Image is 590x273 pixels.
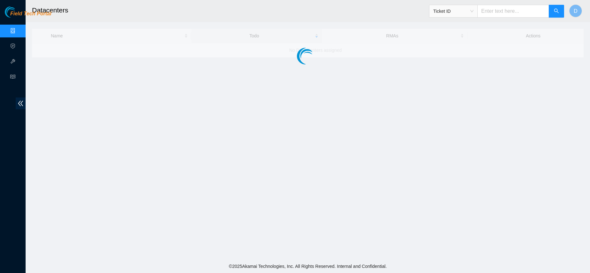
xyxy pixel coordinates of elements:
input: Enter text here... [477,5,549,18]
span: search [554,8,559,14]
span: D [574,7,578,15]
span: read [10,71,15,84]
button: search [549,5,564,18]
footer: © 2025 Akamai Technologies, Inc. All Rights Reserved. Internal and Confidential. [26,260,590,273]
span: double-left [16,97,26,109]
span: Field Tech Portal [10,11,51,17]
a: Akamai TechnologiesField Tech Portal [5,12,51,20]
span: Ticket ID [433,6,474,16]
img: Akamai Technologies [5,6,32,18]
button: D [569,4,582,17]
